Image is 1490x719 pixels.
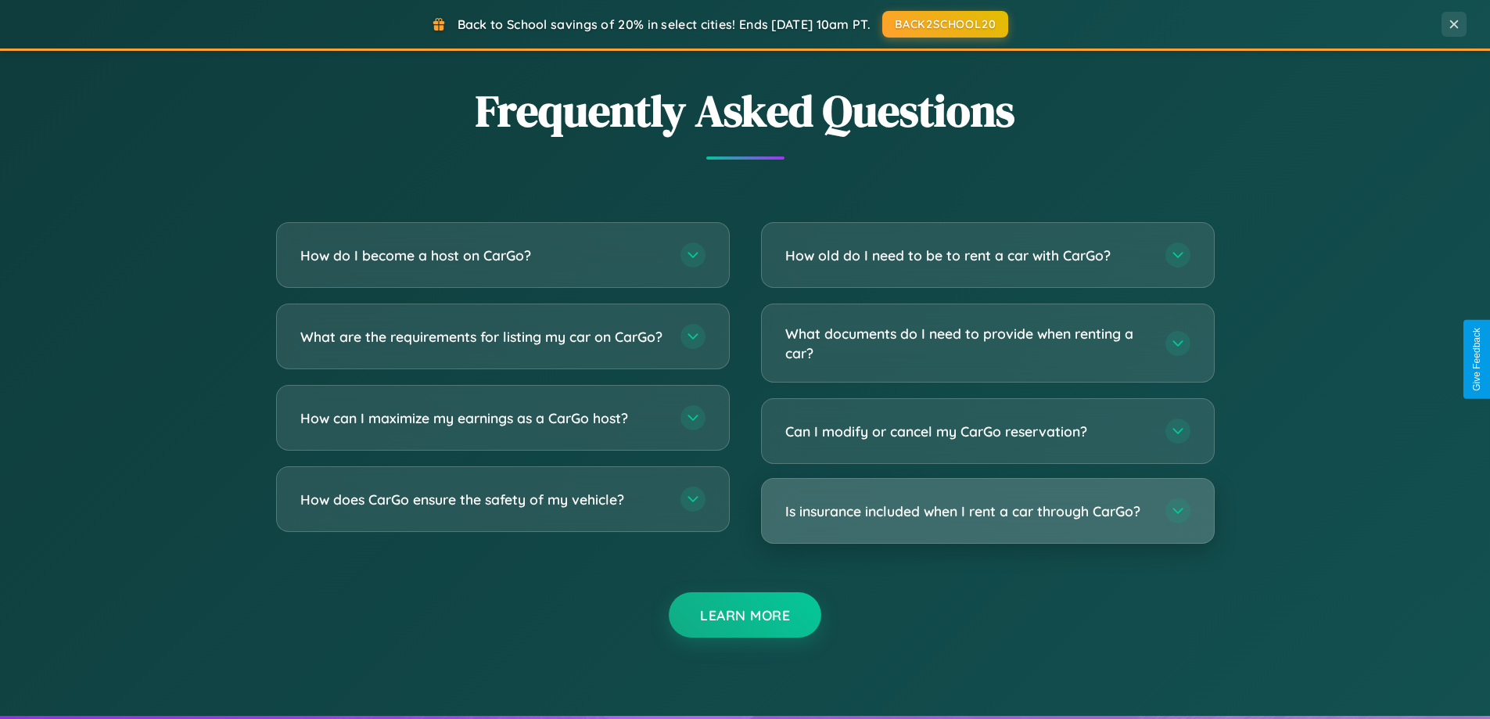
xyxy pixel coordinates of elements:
[300,327,665,347] h3: What are the requirements for listing my car on CarGo?
[300,408,665,428] h3: How can I maximize my earnings as a CarGo host?
[882,11,1008,38] button: BACK2SCHOOL20
[785,246,1150,265] h3: How old do I need to be to rent a car with CarGo?
[276,81,1215,141] h2: Frequently Asked Questions
[669,592,821,638] button: Learn More
[785,502,1150,521] h3: Is insurance included when I rent a car through CarGo?
[1471,328,1482,391] div: Give Feedback
[785,324,1150,362] h3: What documents do I need to provide when renting a car?
[300,490,665,509] h3: How does CarGo ensure the safety of my vehicle?
[300,246,665,265] h3: How do I become a host on CarGo?
[458,16,871,32] span: Back to School savings of 20% in select cities! Ends [DATE] 10am PT.
[785,422,1150,441] h3: Can I modify or cancel my CarGo reservation?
